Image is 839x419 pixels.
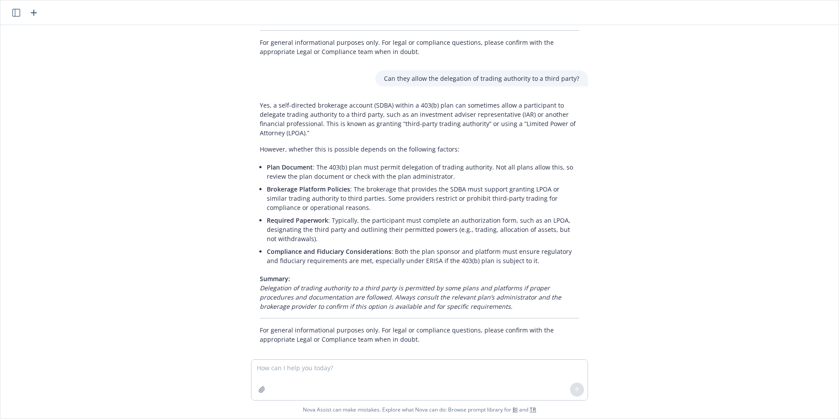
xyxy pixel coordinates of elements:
[384,74,579,83] p: Can they allow the delegation of trading authority to a third party?
[267,183,579,214] li: : The brokerage that provides the SDBA must support granting LPOA or similar trading authority to...
[260,38,579,56] p: For general informational purposes only. For legal or compliance questions, please confirm with t...
[267,214,579,245] li: : Typically, the participant must complete an authorization form, such as an LPOA, designating th...
[260,275,290,283] span: Summary:
[260,284,561,311] em: Delegation of trading authority to a third party is permitted by some plans and platforms if prop...
[513,406,518,413] a: BI
[267,161,579,183] li: : The 403(b) plan must permit delegation of trading authority. Not all plans allow this, so revie...
[267,163,313,171] span: Plan Document
[260,101,579,137] p: Yes, a self-directed brokerage account (SDBA) within a 403(b) plan can sometimes allow a particip...
[4,401,835,419] span: Nova Assist can make mistakes. Explore what Nova can do: Browse prompt library for and
[267,245,579,267] li: : Both the plan sponsor and platform must ensure regulatory and fiduciary requirements are met, e...
[267,185,350,193] span: Brokerage Platform Policies
[260,325,579,344] p: For general informational purposes only. For legal or compliance questions, please confirm with t...
[267,216,328,224] span: Required Paperwork
[260,144,579,154] p: However, whether this is possible depends on the following factors:
[267,247,391,256] span: Compliance and Fiduciary Considerations
[530,406,536,413] a: TR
